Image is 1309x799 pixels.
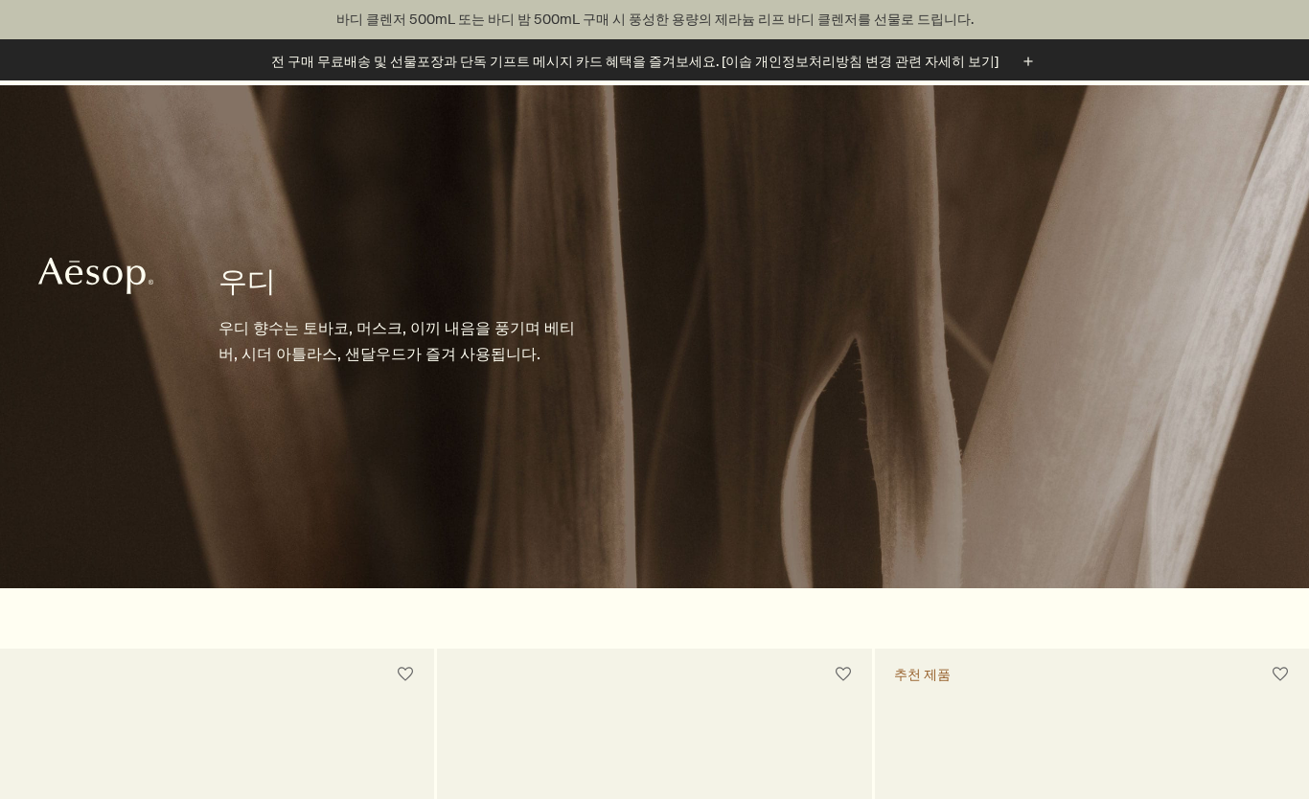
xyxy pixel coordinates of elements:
h1: 우디 [218,263,578,301]
button: 위시리스트에 담기 [826,657,861,692]
button: 위시리스트에 담기 [1263,657,1298,692]
svg: Aesop [38,257,153,295]
a: Aesop [34,252,158,305]
button: 전 구매 무료배송 및 선물포장과 단독 기프트 메시지 카드 혜택을 즐겨보세요. [이솝 개인정보처리방침 변경 관련 자세히 보기] [271,51,1039,73]
button: 위시리스트에 담기 [388,657,423,692]
p: 바디 클렌저 500mL 또는 바디 밤 500mL 구매 시 풍성한 용량의 제라늄 리프 바디 클렌저를 선물로 드립니다. [19,10,1290,30]
div: 추천 제품 [894,666,951,684]
p: 우디 향수는 토바코, 머스크, 이끼 내음을 풍기며 베티버, 시더 아틀라스, 샌달우드가 즐겨 사용됩니다. [218,315,578,367]
p: 전 구매 무료배송 및 선물포장과 단독 기프트 메시지 카드 혜택을 즐겨보세요. [이솝 개인정보처리방침 변경 관련 자세히 보기] [271,52,999,72]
